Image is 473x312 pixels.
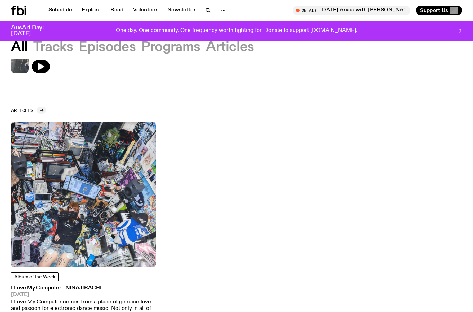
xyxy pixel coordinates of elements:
span: Ninajirachi [65,285,102,291]
a: Read [106,6,127,15]
h3: AusArt Day: [DATE] [11,25,55,37]
a: articles [11,107,46,114]
h2: articles [11,107,33,113]
span: [DATE] [11,292,156,297]
button: All [11,41,28,53]
a: Explore [78,6,105,15]
span: Album of the Week [14,275,55,279]
a: Newsletter [163,6,200,15]
a: Album of the Week [11,272,59,281]
button: Programs [141,41,200,53]
button: Support Us [416,6,462,15]
button: Episodes [79,41,136,53]
img: Ninajirachi covering her face, shot from above. she is in a croweded room packed full of laptops,... [11,122,156,267]
a: Schedule [44,6,76,15]
a: Volunteer [129,6,162,15]
button: On Air[DATE] Arvos with [PERSON_NAME] [293,6,410,15]
button: Tracks [33,41,73,53]
p: One day. One community. One frequency worth fighting for. Donate to support [DOMAIN_NAME]. [116,28,357,34]
button: Articles [206,41,254,53]
h3: I Love My Computer – [11,286,156,291]
span: Support Us [420,7,448,14]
